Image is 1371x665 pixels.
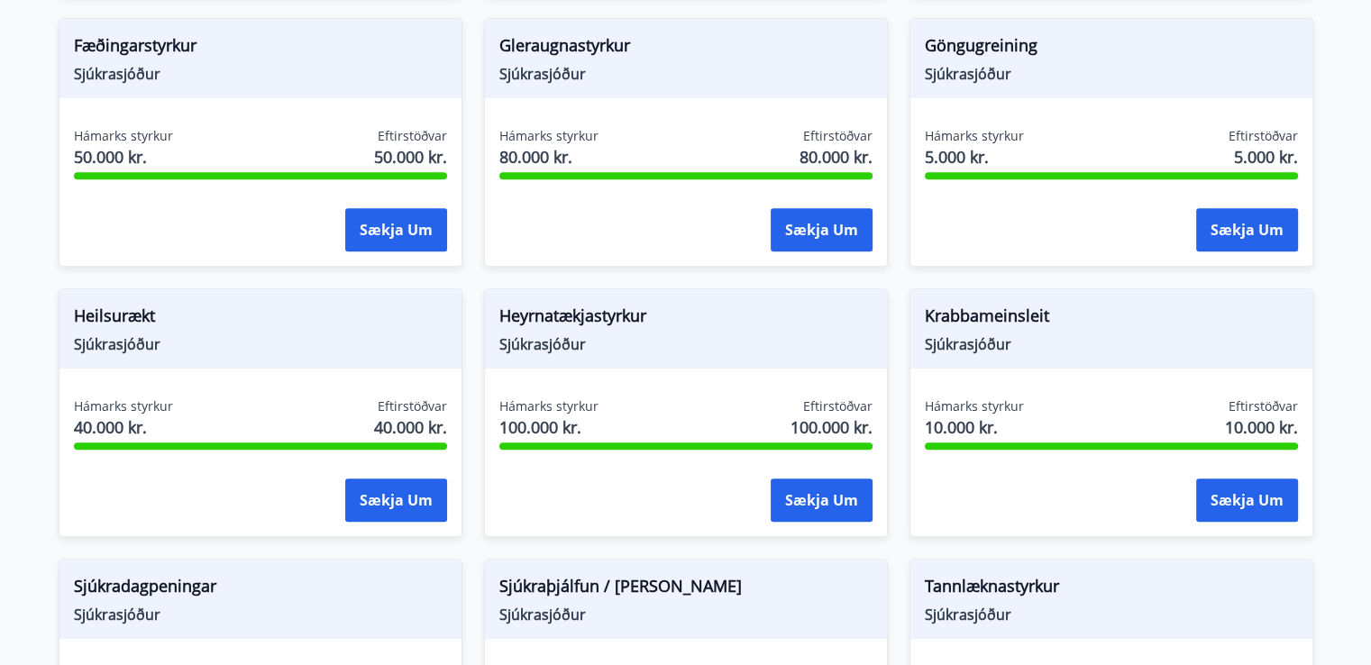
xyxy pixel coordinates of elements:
button: Sækja um [1196,478,1298,522]
span: Eftirstöðvar [803,397,873,415]
button: Sækja um [345,208,447,251]
span: Göngugreining [925,33,1298,64]
span: Hámarks styrkur [925,397,1024,415]
span: Sjúkradagpeningar [74,574,447,605]
span: 10.000 kr. [1225,415,1298,439]
span: Sjúkrasjóður [925,334,1298,354]
span: Sjúkrasjóður [74,334,447,354]
span: Sjúkrasjóður [499,605,873,624]
span: Sjúkrasjóður [74,64,447,84]
span: Hámarks styrkur [499,397,599,415]
span: 80.000 kr. [800,145,873,169]
span: Fæðingarstyrkur [74,33,447,64]
span: Tannlæknastyrkur [925,574,1298,605]
span: Krabbameinsleit [925,304,1298,334]
span: Sjúkrasjóður [925,605,1298,624]
span: 100.000 kr. [499,415,599,439]
span: 40.000 kr. [374,415,447,439]
span: 80.000 kr. [499,145,599,169]
span: Heyrnatækjastyrkur [499,304,873,334]
span: 10.000 kr. [925,415,1024,439]
span: 5.000 kr. [1234,145,1298,169]
button: Sækja um [345,478,447,522]
button: Sækja um [1196,208,1298,251]
span: Eftirstöðvar [1229,397,1298,415]
span: Heilsurækt [74,304,447,334]
span: Eftirstöðvar [378,127,447,145]
span: Eftirstöðvar [803,127,873,145]
span: Sjúkrasjóður [74,605,447,624]
span: 100.000 kr. [791,415,873,439]
span: 5.000 kr. [925,145,1024,169]
span: Gleraugnastyrkur [499,33,873,64]
span: Sjúkrasjóður [925,64,1298,84]
span: 40.000 kr. [74,415,173,439]
span: Hámarks styrkur [74,397,173,415]
span: Hámarks styrkur [499,127,599,145]
span: Eftirstöðvar [1229,127,1298,145]
span: Eftirstöðvar [378,397,447,415]
button: Sækja um [771,208,873,251]
span: Sjúkraþjálfun / [PERSON_NAME] [499,574,873,605]
span: 50.000 kr. [374,145,447,169]
button: Sækja um [771,478,873,522]
span: Sjúkrasjóður [499,64,873,84]
span: Hámarks styrkur [925,127,1024,145]
span: Hámarks styrkur [74,127,173,145]
span: 50.000 kr. [74,145,173,169]
span: Sjúkrasjóður [499,334,873,354]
